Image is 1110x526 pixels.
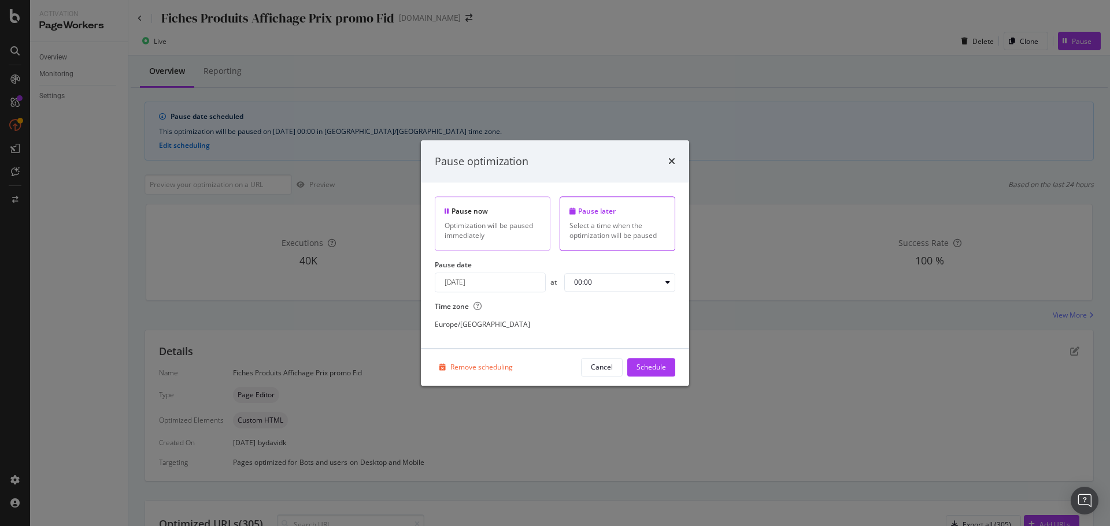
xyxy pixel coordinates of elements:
[546,277,564,287] div: at
[435,260,675,270] label: Pause date
[435,358,513,376] button: Remove scheduling
[435,301,675,311] label: Time zone
[668,154,675,169] div: times
[445,207,541,217] div: Pause now
[574,279,592,286] div: 00:00
[450,363,513,372] div: Remove scheduling
[445,221,541,241] div: Optimization will be paused immediately
[569,207,665,217] div: Pause later
[564,273,675,292] button: 00:00
[435,319,530,329] div: Europe/[GEOGRAPHIC_DATA]
[627,358,675,376] button: Schedule
[435,154,528,169] div: Pause optimization
[435,273,545,292] input: Select a date
[637,363,666,372] div: Schedule
[421,140,689,386] div: modal
[569,221,665,241] div: Select a time when the optimization will be paused
[591,363,613,372] div: Cancel
[581,358,623,376] button: Cancel
[1071,487,1098,514] div: Open Intercom Messenger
